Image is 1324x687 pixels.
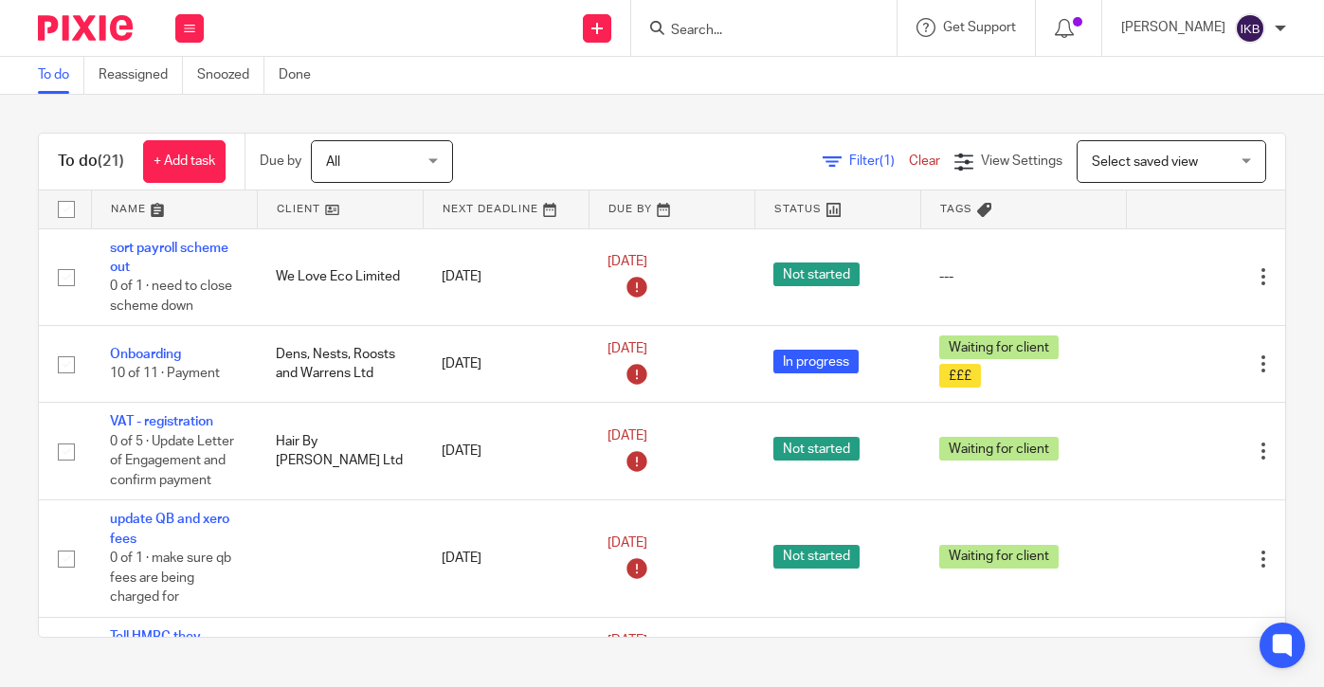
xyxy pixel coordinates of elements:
span: £££ [939,364,981,388]
input: Search [669,23,840,40]
span: Waiting for client [939,545,1059,569]
td: [DATE] [423,326,589,403]
td: [DATE] [423,228,589,326]
span: Waiting for client [939,437,1059,461]
a: Reassigned [99,57,183,94]
a: Onboarding [110,348,181,361]
h1: To do [58,152,124,172]
img: svg%3E [1235,13,1265,44]
span: 0 of 1 · make sure qb fees are being charged for [110,551,231,604]
span: Get Support [943,21,1016,34]
span: Not started [773,545,860,569]
a: VAT - registration [110,415,213,428]
a: Tell HMRC they dormant [110,630,201,662]
span: [DATE] [608,634,647,647]
span: Waiting for client [939,335,1059,359]
span: [DATE] [608,342,647,355]
span: [DATE] [608,255,647,268]
p: Due by [260,152,301,171]
td: [DATE] [423,500,589,617]
span: Not started [773,262,860,286]
td: We Love Eco Limited [257,228,423,326]
a: Clear [909,154,940,168]
span: Select saved view [1092,155,1198,169]
span: [DATE] [608,429,647,443]
td: Hair By [PERSON_NAME] Ltd [257,403,423,500]
a: + Add task [143,140,226,183]
p: [PERSON_NAME] [1121,18,1225,37]
span: Tags [940,204,972,214]
a: update QB and xero fees [110,513,229,545]
td: Dens, Nests, Roosts and Warrens Ltd [257,326,423,403]
span: 0 of 5 · Update Letter of Engagement and confirm payment [110,435,234,487]
span: View Settings [981,154,1062,168]
a: sort payroll scheme out [110,242,228,274]
span: Filter [849,154,909,168]
span: 10 of 11 · Payment [110,367,220,380]
a: Snoozed [197,57,264,94]
div: --- [939,267,1107,286]
a: To do [38,57,84,94]
span: All [326,155,340,169]
span: Not started [773,437,860,461]
span: (21) [98,154,124,169]
span: In progress [773,350,859,373]
a: Done [279,57,325,94]
span: [DATE] [608,536,647,550]
td: [DATE] [423,403,589,500]
span: 0 of 1 · need to close scheme down [110,280,232,313]
span: (1) [880,154,895,168]
img: Pixie [38,15,133,41]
